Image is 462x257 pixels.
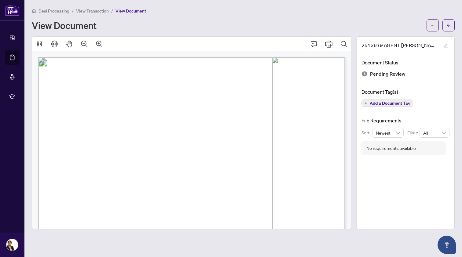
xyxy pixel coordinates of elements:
span: View Document [116,8,146,14]
li: / [72,7,74,14]
h4: Document Tag(s) [361,88,449,96]
span: Deal Processing [38,8,69,14]
span: Add a Document Tag [370,101,410,105]
span: All [423,128,446,137]
img: Document Status [361,71,368,77]
h4: Document Status [361,59,449,66]
p: Filter: [407,129,420,136]
span: ellipsis [431,23,435,27]
button: Open asap [438,236,456,254]
img: Profile Icon [6,239,18,251]
div: No requirements available [366,145,416,152]
p: Sort: [361,129,372,136]
h1: View Document [32,20,97,30]
span: 2513679 AGENT [PERSON_NAME].pdf [361,42,438,49]
span: Pending Review [370,70,405,78]
h4: File Requirements [361,117,449,124]
span: home [32,9,36,13]
button: Add a Document Tag [361,100,413,107]
span: arrow-left [446,23,451,27]
img: logo [5,5,20,16]
span: Newest [376,128,400,137]
span: plus [364,102,367,105]
li: / [111,7,113,14]
span: View Transaction [76,8,109,14]
span: edit [444,43,448,48]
